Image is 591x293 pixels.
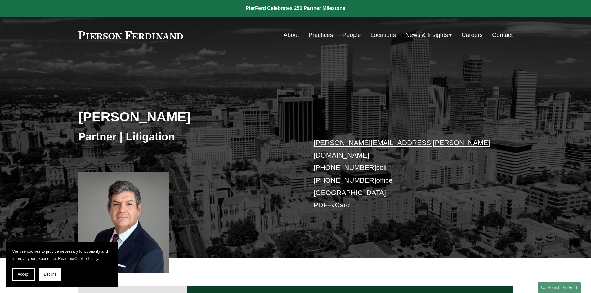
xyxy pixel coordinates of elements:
a: PDF [314,201,328,209]
a: [PHONE_NUMBER] [314,164,376,171]
a: [PERSON_NAME][EMAIL_ADDRESS][PERSON_NAME][DOMAIN_NAME] [314,139,490,159]
a: Search this site [538,282,581,293]
a: People [343,29,361,41]
a: Careers [462,29,483,41]
p: cell office [GEOGRAPHIC_DATA] – [314,137,495,212]
a: [PHONE_NUMBER] [314,176,376,184]
button: Accept [12,268,35,281]
a: Practices [308,29,333,41]
button: Decline [39,268,61,281]
span: News & Insights [405,30,448,41]
a: vCard [331,201,350,209]
span: Decline [44,272,57,277]
a: folder dropdown [405,29,452,41]
p: We use cookies to provide necessary functionality and improve your experience. Read our . [12,248,112,262]
h3: Partner | Litigation [78,130,296,144]
a: Contact [492,29,513,41]
a: Cookie Policy [74,256,98,261]
h2: [PERSON_NAME] [78,109,296,125]
section: Cookie banner [6,242,118,287]
span: Accept [18,272,29,277]
a: About [284,29,299,41]
a: Locations [370,29,396,41]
